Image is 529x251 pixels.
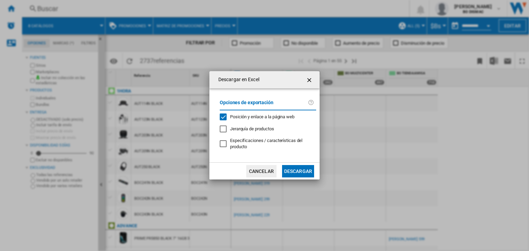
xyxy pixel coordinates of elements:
button: Descargar [282,165,314,177]
span: Especificaciones / características del producto [230,138,302,149]
div: Solo se aplica a la Visión Categoría [230,138,316,150]
ng-md-icon: getI18NText('BUTTONS.CLOSE_DIALOG') [306,76,314,84]
label: Opciones de exportación [220,99,308,111]
button: Cancelar [246,165,277,177]
md-checkbox: Jerarquía de productos [220,125,311,132]
md-checkbox: Posición y enlace a la página web [220,114,311,120]
span: Jerarquía de productos [230,126,274,131]
h4: Descargar en Excel [215,76,259,83]
button: getI18NText('BUTTONS.CLOSE_DIALOG') [303,73,317,87]
span: Posición y enlace a la página web [230,114,294,119]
